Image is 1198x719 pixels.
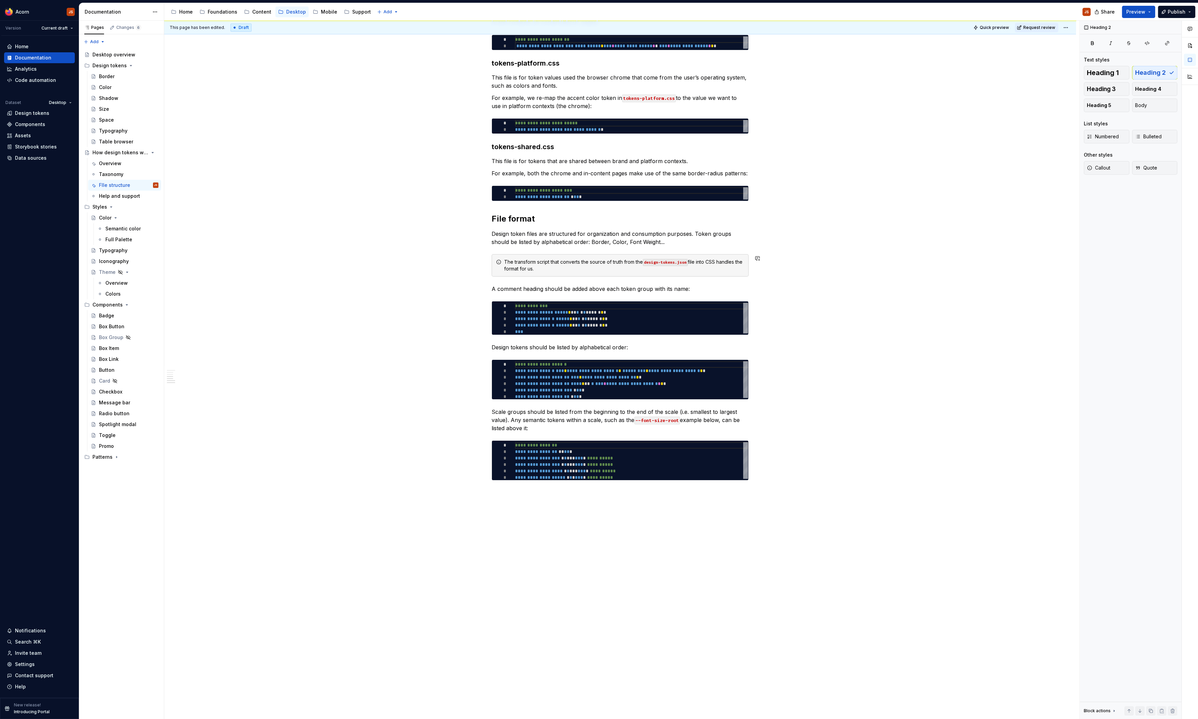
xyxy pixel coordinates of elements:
[99,214,112,221] div: Color
[4,130,75,141] a: Assets
[4,659,75,670] a: Settings
[82,37,107,47] button: Add
[971,23,1012,32] button: Quick preview
[99,193,140,199] div: Help and support
[15,661,35,668] div: Settings
[99,345,119,352] div: Box Item
[15,132,31,139] div: Assets
[88,332,161,343] a: Box Group
[15,110,49,117] div: Design tokens
[88,169,161,180] a: Taxonomy
[92,62,127,69] div: Design tokens
[492,58,749,68] h3: tokens-platform.css
[1084,56,1110,63] div: Text styles
[1135,102,1147,109] span: Body
[99,182,130,189] div: FIle structure
[92,51,135,58] div: Desktop overview
[99,388,122,395] div: Checkbox
[1084,66,1129,80] button: Heading 1
[99,432,116,439] div: Toggle
[99,247,127,254] div: Typography
[492,142,749,152] h3: tokens-shared.css
[85,8,149,15] div: Documentation
[1087,86,1116,92] span: Heading 3
[99,323,124,330] div: Box Button
[90,39,99,45] span: Add
[4,636,75,647] button: Search ⌘K
[252,8,271,15] div: Content
[1084,130,1129,143] button: Numbered
[88,365,161,375] a: Button
[634,417,680,424] code: --font-size-root
[4,625,75,636] button: Notifications
[15,683,26,690] div: Help
[15,638,41,645] div: Search ⌘K
[88,93,161,104] a: Shadow
[4,141,75,152] a: Storybook stories
[95,234,161,245] a: Full Palette
[1135,133,1162,140] span: Bulleted
[5,25,21,31] div: Version
[15,77,56,84] div: Code automation
[492,213,749,224] h2: File format
[82,49,161,462] div: Page tree
[92,204,107,210] div: Styles
[99,84,112,91] div: Color
[1101,8,1115,15] span: Share
[88,430,161,441] a: Toggle
[643,259,688,266] code: design-tokens.json
[38,23,76,33] button: Current draft
[88,419,161,430] a: Spotlight modal
[4,153,75,163] a: Data sources
[105,280,128,286] div: Overview
[88,71,161,82] a: Border
[88,245,161,256] a: Typography
[99,127,127,134] div: Typography
[88,310,161,321] a: Badge
[154,182,157,189] div: JS
[15,650,41,656] div: Invite team
[88,212,161,223] a: Color
[1087,133,1119,140] span: Numbered
[492,73,749,90] p: This file is for token values used the browser chrome that come from the user’s operating system,...
[1023,25,1055,30] span: Request review
[1087,69,1119,76] span: Heading 1
[88,115,161,125] a: Space
[95,288,161,299] a: Colors
[88,386,161,397] a: Checkbox
[286,8,306,15] div: Desktop
[1087,102,1111,109] span: Heading 5
[208,8,237,15] div: Foundations
[1132,99,1178,112] button: Body
[4,648,75,659] a: Invite team
[99,171,123,178] div: Taxonomy
[1132,82,1178,96] button: Heading 4
[5,8,13,16] img: 894890ef-b4b9-4142-abf4-a08b65caed53.png
[88,408,161,419] a: Radio button
[88,180,161,191] a: FIle structureJS
[82,201,161,212] div: Styles
[14,702,41,708] p: New release!
[84,25,104,30] div: Pages
[99,378,110,384] div: Card
[99,160,121,167] div: Overview
[1158,6,1195,18] button: Publish
[14,709,50,715] p: Introducing Portal
[492,285,749,293] p: A comment heading should be added above each token group with its name:
[4,119,75,130] a: Components
[88,191,161,201] a: Help and support
[99,106,109,112] div: Size
[99,73,115,80] div: Border
[383,9,392,15] span: Add
[46,98,75,107] button: Desktop
[88,104,161,115] a: Size
[88,136,161,147] a: Table browser
[88,375,161,386] a: Card
[88,158,161,169] a: Overview
[15,54,51,61] div: Documentation
[4,41,75,52] a: Home
[1084,152,1113,158] div: Other styles
[99,421,136,428] div: Spotlight modal
[15,143,57,150] div: Storybook stories
[15,66,37,72] div: Analytics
